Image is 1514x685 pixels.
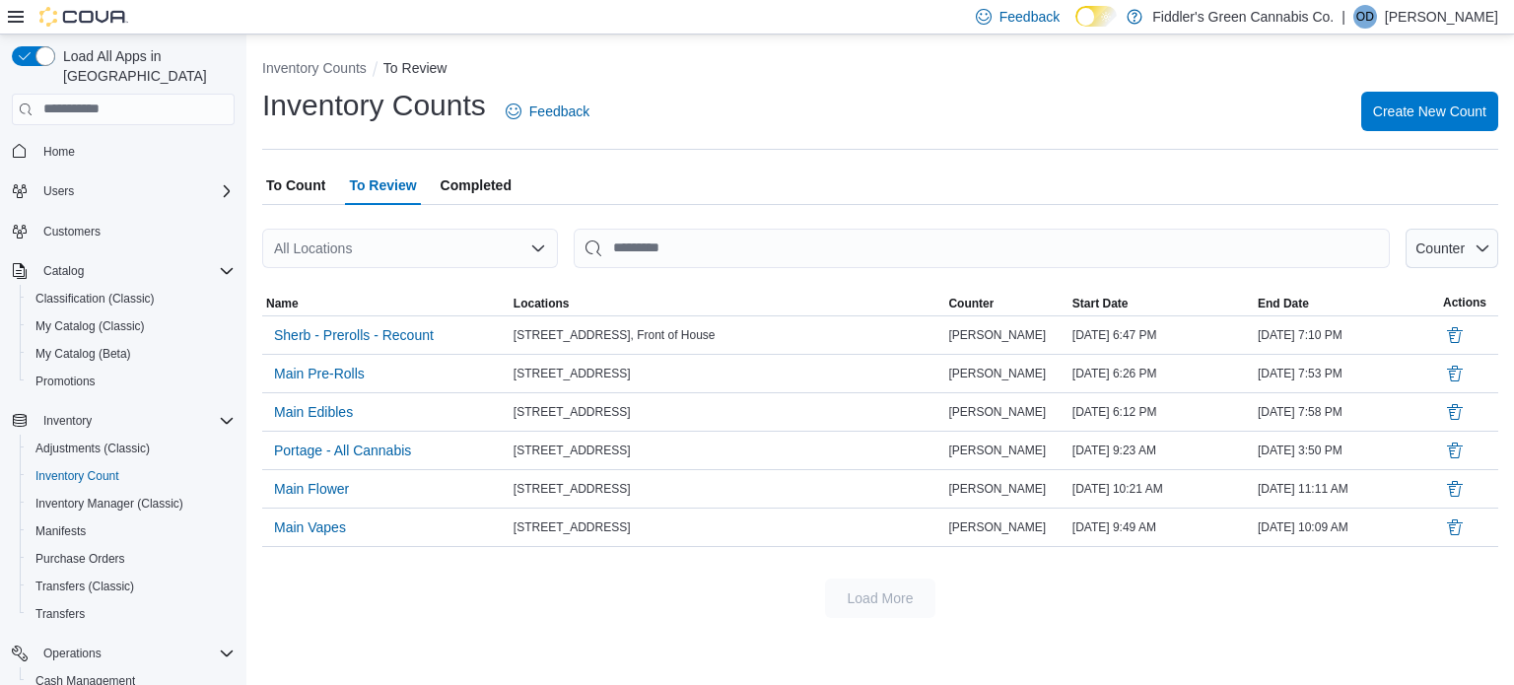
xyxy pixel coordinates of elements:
button: Operations [35,642,109,665]
div: [DATE] 6:47 PM [1068,323,1254,347]
button: Home [4,137,242,166]
span: Promotions [35,374,96,389]
span: [PERSON_NAME] [948,404,1046,420]
button: Transfers (Classic) [20,573,242,600]
span: Home [35,139,235,164]
button: Main Flower [266,474,357,504]
button: Delete [1443,323,1467,347]
span: Transfers (Classic) [35,579,134,594]
nav: An example of EuiBreadcrumbs [262,58,1498,82]
button: Catalog [35,259,92,283]
img: Cova [39,7,128,27]
a: Transfers (Classic) [28,575,142,598]
span: Inventory Count [35,468,119,484]
div: [STREET_ADDRESS] [510,362,945,385]
a: Manifests [28,519,94,543]
a: Purchase Orders [28,547,133,571]
span: Completed [441,166,512,205]
button: Delete [1443,400,1467,424]
a: Transfers [28,602,93,626]
span: Catalog [43,263,84,279]
span: Feedback [999,7,1060,27]
button: Counter [944,292,1067,315]
div: [DATE] 10:21 AM [1068,477,1254,501]
span: End Date [1258,296,1309,311]
button: Portage - All Cannabis [266,436,419,465]
button: Delete [1443,439,1467,462]
span: Actions [1443,295,1486,310]
button: Customers [4,217,242,245]
div: [DATE] 9:49 AM [1068,515,1254,539]
div: Olivia Dyck [1353,5,1377,29]
span: [PERSON_NAME] [948,327,1046,343]
button: My Catalog (Classic) [20,312,242,340]
p: [PERSON_NAME] [1385,5,1498,29]
button: Users [35,179,82,203]
span: To Count [266,166,325,205]
button: Start Date [1068,292,1254,315]
button: Delete [1443,362,1467,385]
div: [STREET_ADDRESS] [510,400,945,424]
div: [DATE] 10:09 AM [1254,515,1439,539]
span: Load All Apps in [GEOGRAPHIC_DATA] [55,46,235,86]
button: Counter [1406,229,1498,268]
button: Open list of options [530,240,546,256]
div: [STREET_ADDRESS] [510,439,945,462]
span: Create New Count [1373,102,1486,121]
button: Purchase Orders [20,545,242,573]
span: Adjustments (Classic) [35,441,150,456]
a: My Catalog (Classic) [28,314,153,338]
div: [DATE] 6:12 PM [1068,400,1254,424]
span: Counter [948,296,994,311]
span: Adjustments (Classic) [28,437,235,460]
div: [DATE] 6:26 PM [1068,362,1254,385]
span: Main Edibles [274,402,353,422]
span: Operations [43,646,102,661]
span: Inventory [43,413,92,429]
div: [DATE] 3:50 PM [1254,439,1439,462]
span: My Catalog (Classic) [28,314,235,338]
button: Transfers [20,600,242,628]
button: Inventory Counts [262,60,367,76]
div: [DATE] 9:23 AM [1068,439,1254,462]
span: [PERSON_NAME] [948,366,1046,381]
span: Purchase Orders [35,551,125,567]
button: Inventory Count [20,462,242,490]
span: Manifests [35,523,86,539]
span: Feedback [529,102,589,121]
p: | [1342,5,1345,29]
span: Classification (Classic) [28,287,235,310]
span: Main Pre-Rolls [274,364,365,383]
span: My Catalog (Classic) [35,318,145,334]
a: Promotions [28,370,103,393]
span: To Review [349,166,416,205]
span: [PERSON_NAME] [948,481,1046,497]
span: Manifests [28,519,235,543]
span: Portage - All Cannabis [274,441,411,460]
button: Inventory [35,409,100,433]
span: Users [35,179,235,203]
span: OD [1356,5,1374,29]
button: Delete [1443,515,1467,539]
span: Sherb - Prerolls - Recount [274,325,434,345]
span: Start Date [1072,296,1129,311]
a: Inventory Manager (Classic) [28,492,191,515]
button: Main Pre-Rolls [266,359,373,388]
button: Classification (Classic) [20,285,242,312]
span: Locations [514,296,570,311]
div: [STREET_ADDRESS], Front of House [510,323,945,347]
a: Inventory Count [28,464,127,488]
button: Promotions [20,368,242,395]
span: Inventory Manager (Classic) [35,496,183,512]
a: Home [35,140,83,164]
button: Load More [825,579,935,618]
button: My Catalog (Beta) [20,340,242,368]
button: To Review [383,60,447,76]
span: Main Flower [274,479,349,499]
div: [DATE] 7:58 PM [1254,400,1439,424]
div: [DATE] 7:10 PM [1254,323,1439,347]
button: Locations [510,292,945,315]
span: Purchase Orders [28,547,235,571]
a: Classification (Classic) [28,287,163,310]
span: Promotions [28,370,235,393]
